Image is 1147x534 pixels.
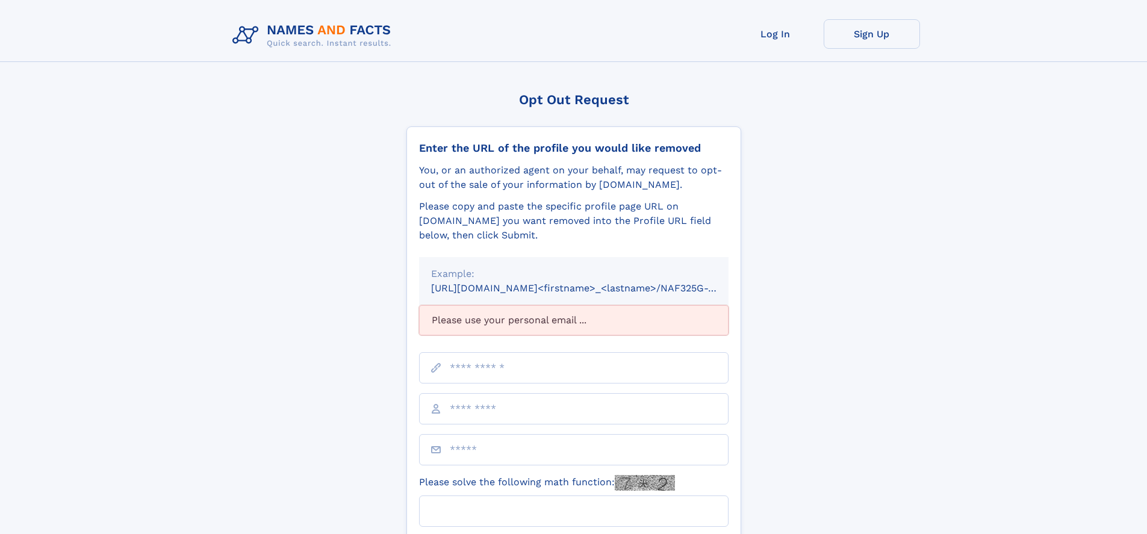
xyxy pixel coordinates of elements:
a: Sign Up [824,19,920,49]
a: Log In [727,19,824,49]
div: Example: [431,267,716,281]
div: Enter the URL of the profile you would like removed [419,141,729,155]
small: [URL][DOMAIN_NAME]<firstname>_<lastname>/NAF325G-xxxxxxxx [431,282,751,294]
div: Please use your personal email ... [419,305,729,335]
img: Logo Names and Facts [228,19,401,52]
label: Please solve the following math function: [419,475,675,491]
div: You, or an authorized agent on your behalf, may request to opt-out of the sale of your informatio... [419,163,729,192]
div: Opt Out Request [406,92,741,107]
div: Please copy and paste the specific profile page URL on [DOMAIN_NAME] you want removed into the Pr... [419,199,729,243]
